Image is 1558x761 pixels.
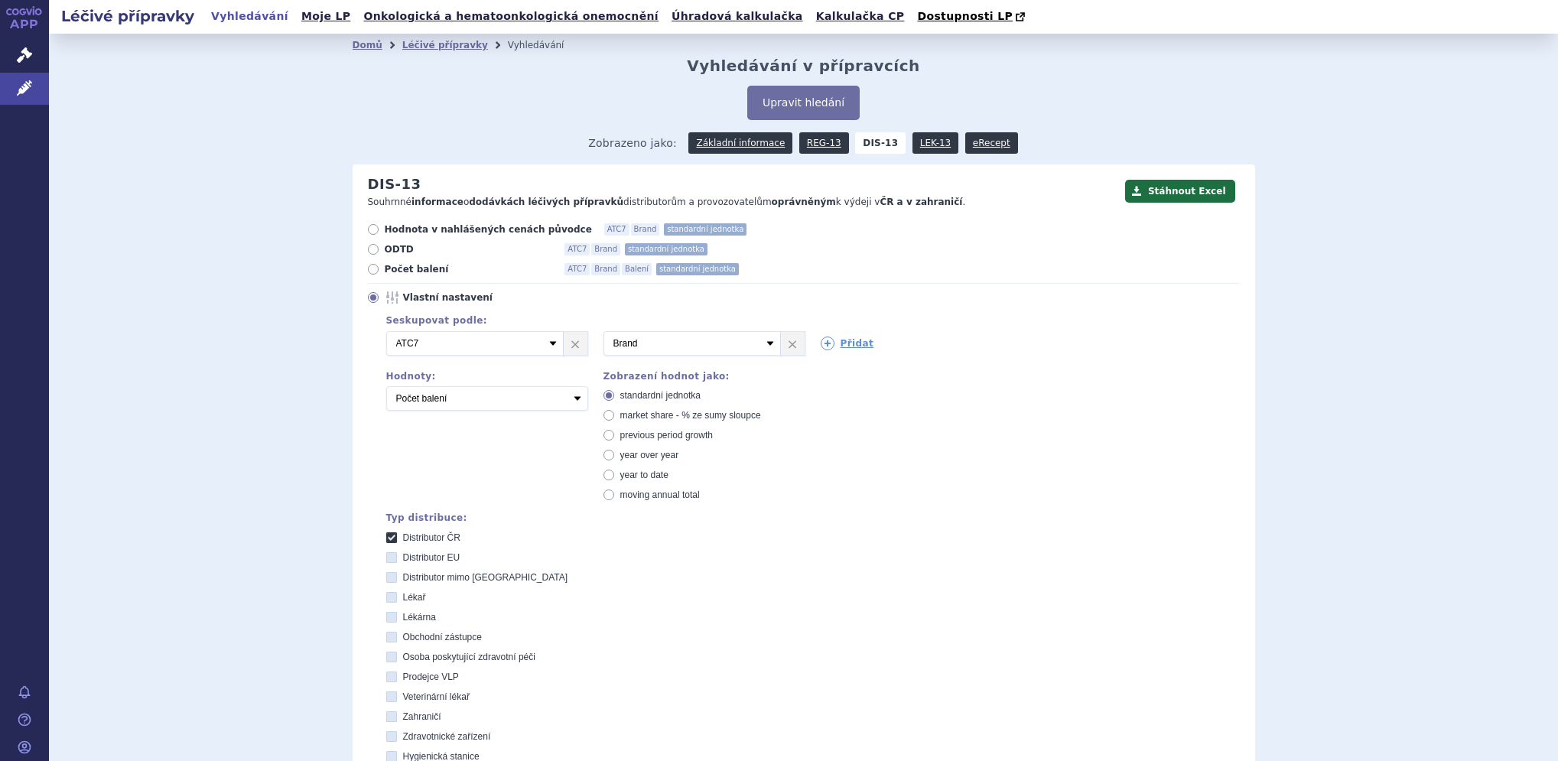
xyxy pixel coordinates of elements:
span: ODTD [385,243,553,255]
a: × [564,332,587,355]
h2: Léčivé přípravky [49,5,207,27]
span: Osoba poskytující zdravotní péči [403,652,535,662]
span: Balení [622,263,652,275]
span: standardní jednotka [620,390,701,401]
a: Domů [353,40,382,50]
a: REG-13 [799,132,849,154]
span: Počet balení [385,263,553,275]
a: Základní informace [688,132,792,154]
span: ATC7 [564,263,590,275]
span: Zahraničí [403,711,441,722]
span: Vlastní nastavení [403,291,571,304]
a: Vyhledávání [207,6,293,27]
span: standardní jednotka [664,223,746,236]
span: year to date [620,470,668,480]
span: ATC7 [564,243,590,255]
span: Brand [591,263,620,275]
a: Moje LP [297,6,355,27]
span: standardní jednotka [656,263,739,275]
span: Brand [591,243,620,255]
div: Zobrazení hodnot jako: [603,371,805,382]
span: Veterinární lékař [403,691,470,702]
a: Dostupnosti LP [912,6,1033,28]
div: Hodnoty: [386,371,588,382]
a: Kalkulačka CP [812,6,909,27]
strong: dodávkách léčivých přípravků [469,197,623,207]
span: Prodejce VLP [403,672,459,682]
span: Hodnota v nahlášených cenách původce [385,223,592,236]
span: year over year [620,450,679,460]
span: Zdravotnické zařízení [403,731,491,742]
span: Lékárna [403,612,436,623]
span: moving annual total [620,489,700,500]
div: Typ distribuce: [386,512,1240,523]
span: previous period growth [620,430,713,441]
span: ATC7 [604,223,629,236]
a: eRecept [965,132,1018,154]
span: Distributor EU [403,552,460,563]
strong: informace [411,197,463,207]
span: Brand [631,223,660,236]
a: × [781,332,805,355]
strong: DIS-13 [855,132,906,154]
span: Distributor ČR [403,532,460,543]
div: 2 [371,331,1240,356]
span: Distributor mimo [GEOGRAPHIC_DATA] [403,572,568,583]
div: Seskupovat podle: [371,315,1240,326]
button: Upravit hledání [747,86,860,120]
a: Léčivé přípravky [402,40,488,50]
span: Obchodní zástupce [403,632,482,642]
span: Lékař [403,592,426,603]
li: Vyhledávání [508,34,584,57]
strong: oprávněným [772,197,836,207]
span: Zobrazeno jako: [588,132,677,154]
h2: Vyhledávání v přípravcích [687,57,920,75]
h2: DIS-13 [368,176,421,193]
strong: ČR a v zahraničí [880,197,962,207]
a: Onkologická a hematoonkologická onemocnění [359,6,663,27]
a: LEK-13 [912,132,958,154]
span: market share - % ze sumy sloupce [620,410,761,421]
button: Stáhnout Excel [1125,180,1235,203]
a: Přidat [821,337,874,350]
p: Souhrnné o distributorům a provozovatelům k výdeji v . [368,196,1117,209]
a: Úhradová kalkulačka [667,6,808,27]
span: Dostupnosti LP [917,10,1013,22]
span: standardní jednotka [625,243,707,255]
